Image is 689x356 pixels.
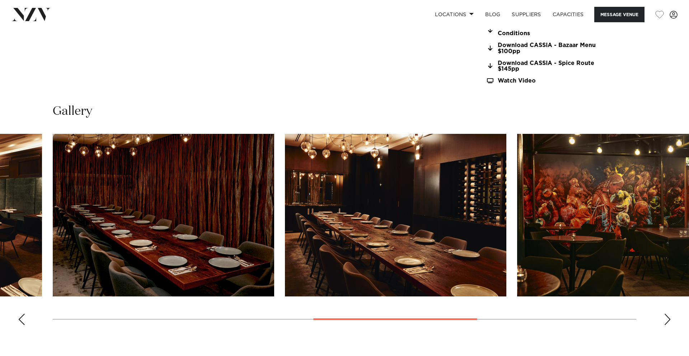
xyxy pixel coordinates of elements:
[547,7,590,22] a: Capacities
[594,7,645,22] button: Message Venue
[486,78,603,84] a: Watch Video
[506,7,547,22] a: SUPPLIERS
[53,103,92,120] h2: Gallery
[285,134,506,296] swiper-slide: 6 / 9
[486,60,603,72] a: Download CASSIA - Spice Route $145pp
[486,42,603,55] a: Download CASSIA - Bazaar Menu $100pp
[479,7,506,22] a: BLOG
[11,8,51,21] img: nzv-logo.png
[429,7,479,22] a: Locations
[486,24,603,37] a: Download Cassia Terms & Conditions
[53,134,274,296] swiper-slide: 5 / 9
